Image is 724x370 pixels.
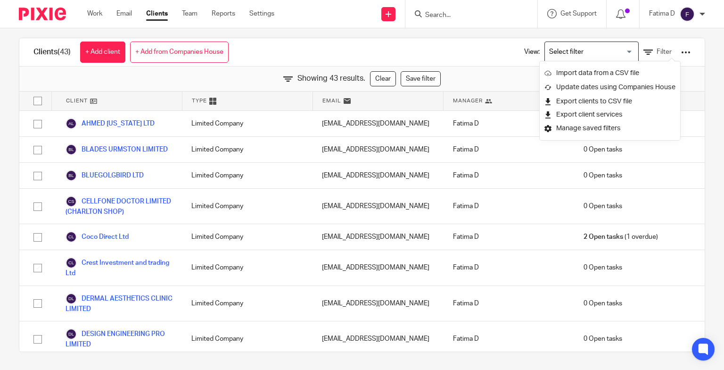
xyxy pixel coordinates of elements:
[444,321,574,356] div: Fatima D
[424,11,509,20] input: Search
[453,97,483,105] span: Manager
[584,202,622,211] span: 0 Open tasks
[66,257,173,278] a: Crest Investment and trading Ltd
[584,171,622,180] span: 0 Open tasks
[313,111,443,136] div: [EMAIL_ADDRESS][DOMAIN_NAME]
[146,9,168,18] a: Clients
[649,9,675,18] p: Fatima D
[182,321,313,356] div: Limited Company
[401,71,441,86] a: Save filter
[192,97,207,105] span: Type
[544,66,675,80] a: Import data from a CSV file
[444,163,574,188] div: Fatima D
[87,9,102,18] a: Work
[66,118,77,129] img: svg%3E
[313,189,443,224] div: [EMAIL_ADDRESS][DOMAIN_NAME]
[66,170,77,181] img: svg%3E
[370,71,396,86] a: Clear
[19,8,66,20] img: Pixie
[66,231,129,243] a: Coco Direct Ltd
[544,42,639,63] div: Search for option
[66,97,88,105] span: Client
[182,9,197,18] a: Team
[444,224,574,250] div: Fatima D
[444,286,574,321] div: Fatima D
[544,80,675,94] a: Update dates using Companies House
[66,231,77,243] img: svg%3E
[297,73,365,84] span: Showing 43 results.
[182,224,313,250] div: Limited Company
[313,137,443,162] div: [EMAIL_ADDRESS][DOMAIN_NAME]
[560,10,597,17] span: Get Support
[58,48,71,56] span: (43)
[33,47,71,57] h1: Clients
[584,232,623,242] span: 2 Open tasks
[212,9,235,18] a: Reports
[313,224,443,250] div: [EMAIL_ADDRESS][DOMAIN_NAME]
[29,92,47,110] input: Select all
[182,111,313,136] div: Limited Company
[249,9,274,18] a: Settings
[182,286,313,321] div: Limited Company
[130,42,229,63] a: + Add from Companies House
[66,170,144,181] a: BLUEGOLGBIRD LTD
[182,163,313,188] div: Limited Company
[66,257,77,269] img: svg%3E
[444,111,574,136] div: Fatima D
[657,49,672,55] span: Filter
[313,250,443,285] div: [EMAIL_ADDRESS][DOMAIN_NAME]
[66,118,155,129] a: AHMED [US_STATE] LTD
[66,144,168,155] a: BLADES URMSTON LIMITED
[444,250,574,285] div: Fatima D
[544,94,675,109] a: Export clients to CSV file
[66,328,173,349] a: DESIGN ENGINEERING PRO LIMITED
[322,97,341,105] span: Email
[546,44,633,60] input: Search for option
[544,121,675,135] a: Manage saved filters
[66,293,77,304] img: svg%3E
[66,196,173,217] a: CELLFONE DOCTOR LIMITED (CHARLTON SHOP)
[510,38,691,66] div: View:
[444,137,574,162] div: Fatima D
[80,42,125,63] a: + Add client
[584,299,622,308] span: 0 Open tasks
[66,328,77,340] img: svg%3E
[182,137,313,162] div: Limited Company
[66,144,77,155] img: svg%3E
[182,189,313,224] div: Limited Company
[66,196,77,207] img: svg%3E
[584,263,622,272] span: 0 Open tasks
[116,9,132,18] a: Email
[182,250,313,285] div: Limited Company
[544,109,623,121] button: Export client services
[680,7,695,22] img: svg%3E
[584,334,622,344] span: 0 Open tasks
[313,321,443,356] div: [EMAIL_ADDRESS][DOMAIN_NAME]
[66,293,173,314] a: DERMAL AESTHETICS CLINIC LIMITED
[584,145,622,154] span: 0 Open tasks
[313,286,443,321] div: [EMAIL_ADDRESS][DOMAIN_NAME]
[584,232,658,242] span: (1 overdue)
[444,189,574,224] div: Fatima D
[313,163,443,188] div: [EMAIL_ADDRESS][DOMAIN_NAME]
